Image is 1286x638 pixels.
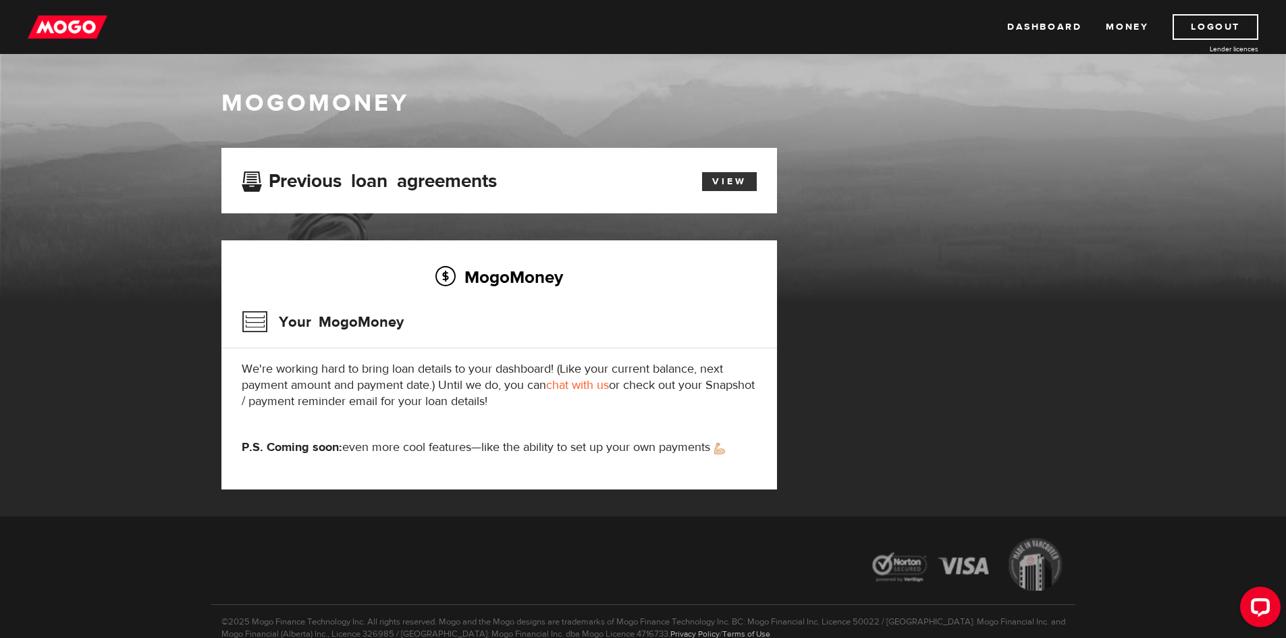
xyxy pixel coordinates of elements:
img: mogo_logo-11ee424be714fa7cbb0f0f49df9e16ec.png [28,14,107,40]
a: Dashboard [1007,14,1081,40]
h2: MogoMoney [242,263,757,291]
a: chat with us [546,377,609,393]
iframe: LiveChat chat widget [1229,581,1286,638]
a: Logout [1173,14,1258,40]
p: We're working hard to bring loan details to your dashboard! (Like your current balance, next paym... [242,361,757,410]
h1: MogoMoney [221,89,1065,117]
p: even more cool features—like the ability to set up your own payments [242,440,757,456]
a: View [702,172,757,191]
h3: Previous loan agreements [242,170,497,188]
img: strong arm emoji [714,443,725,454]
img: legal-icons-92a2ffecb4d32d839781d1b4e4802d7b.png [859,528,1075,604]
strong: P.S. Coming soon: [242,440,342,455]
h3: Your MogoMoney [242,304,404,340]
a: Money [1106,14,1148,40]
a: Lender licences [1157,44,1258,54]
